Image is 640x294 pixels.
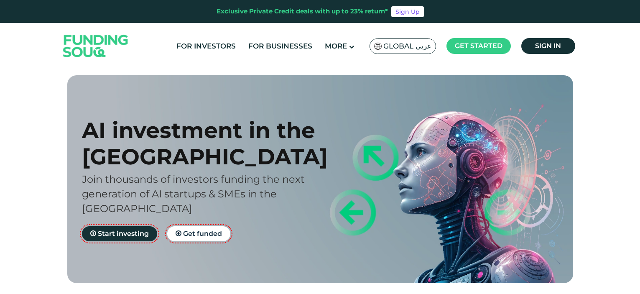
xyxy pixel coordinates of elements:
a: Sign in [521,38,575,54]
a: Start investing [82,226,157,241]
span: More [325,42,347,50]
span: Start investing [98,230,149,238]
a: Sign Up [391,6,424,17]
span: Get started [455,42,502,50]
span: Sign in [535,42,561,50]
a: For Businesses [246,39,314,53]
span: Get funded [183,230,222,238]
a: Get funded [167,226,230,241]
span: Join thousands of investors funding the next generation of AI startups & SMEs in the [GEOGRAPHIC_... [82,173,305,215]
a: For Investors [174,39,238,53]
div: Exclusive Private Credit deals with up to 23% return* [217,7,388,16]
img: SA Flag [374,43,382,50]
img: Logo [55,25,137,67]
span: Global عربي [383,41,431,51]
div: AI investment in the [GEOGRAPHIC_DATA] [82,117,335,170]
